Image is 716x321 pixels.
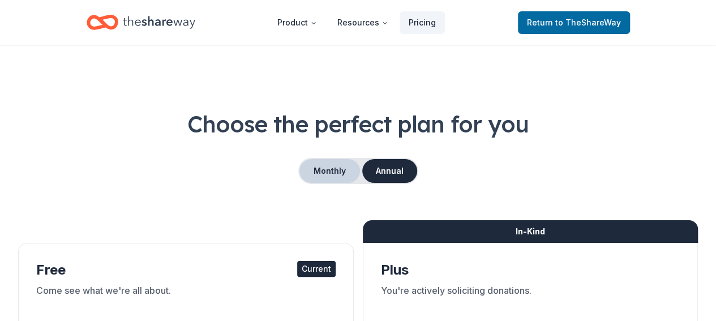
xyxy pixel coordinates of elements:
[297,261,336,277] div: Current
[268,9,445,36] nav: Main
[363,220,698,243] div: In-Kind
[381,261,680,279] div: Plus
[381,284,680,315] div: You're actively soliciting donations.
[36,284,336,315] div: Come see what we're all about.
[362,159,417,183] button: Annual
[36,261,336,279] div: Free
[18,108,698,140] h1: Choose the perfect plan for you
[555,18,621,27] span: to TheShareWay
[518,11,630,34] a: Returnto TheShareWay
[268,11,326,34] button: Product
[299,159,360,183] button: Monthly
[400,11,445,34] a: Pricing
[328,11,397,34] button: Resources
[87,9,195,36] a: Home
[527,16,621,29] span: Return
